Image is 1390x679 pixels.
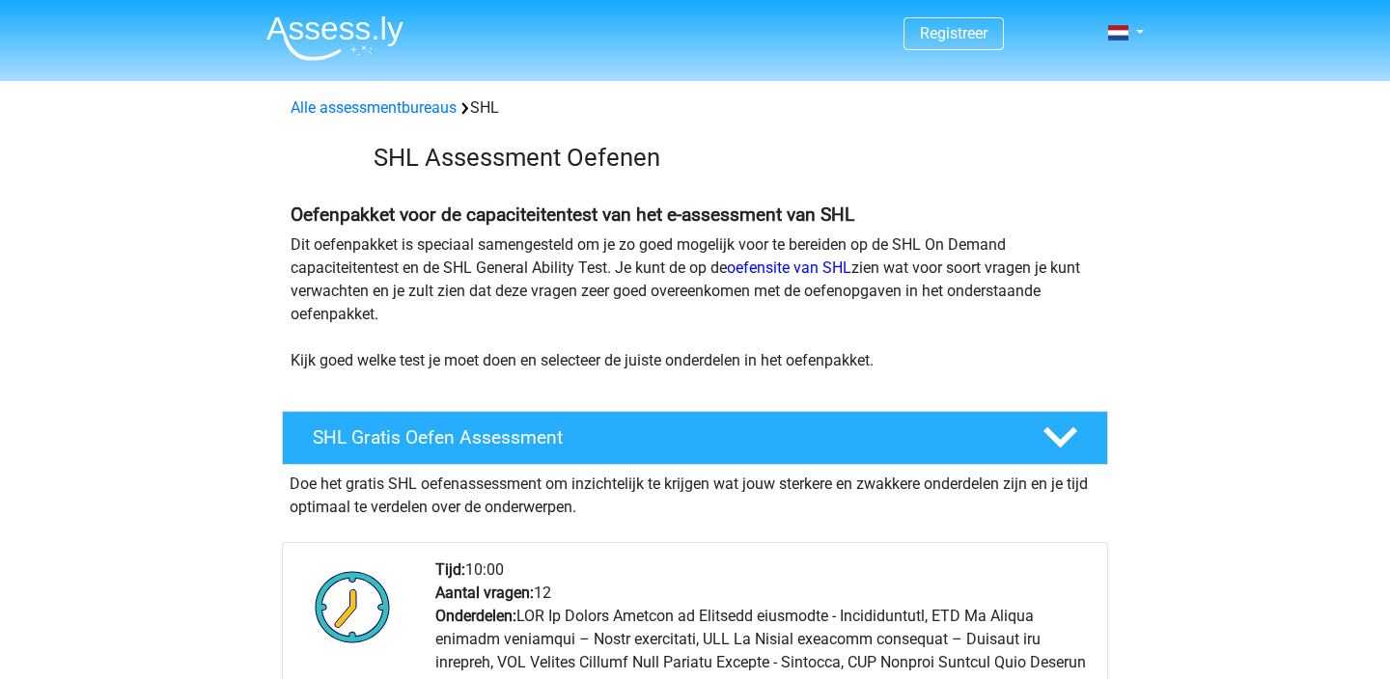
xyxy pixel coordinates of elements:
a: Registreer [920,24,987,42]
a: Alle assessmentbureaus [291,98,457,117]
b: Onderdelen: [435,607,516,625]
div: Doe het gratis SHL oefenassessment om inzichtelijk te krijgen wat jouw sterkere en zwakkere onder... [282,465,1108,519]
p: Dit oefenpakket is speciaal samengesteld om je zo goed mogelijk voor te bereiden op de SHL On Dem... [291,233,1099,372]
b: Oefenpakket voor de capaciteitentest van het e-assessment van SHL [291,204,854,226]
h3: SHL Assessment Oefenen [374,143,1093,173]
div: SHL [283,96,1107,120]
b: Tijd: [435,560,465,579]
a: SHL Gratis Oefen Assessment [274,411,1116,465]
img: Klok [304,558,402,655]
a: oefensite van SHL [727,258,851,277]
h4: SHL Gratis Oefen Assessment [313,426,1012,448]
img: Assessly [266,15,403,61]
b: Aantal vragen: [435,584,534,602]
